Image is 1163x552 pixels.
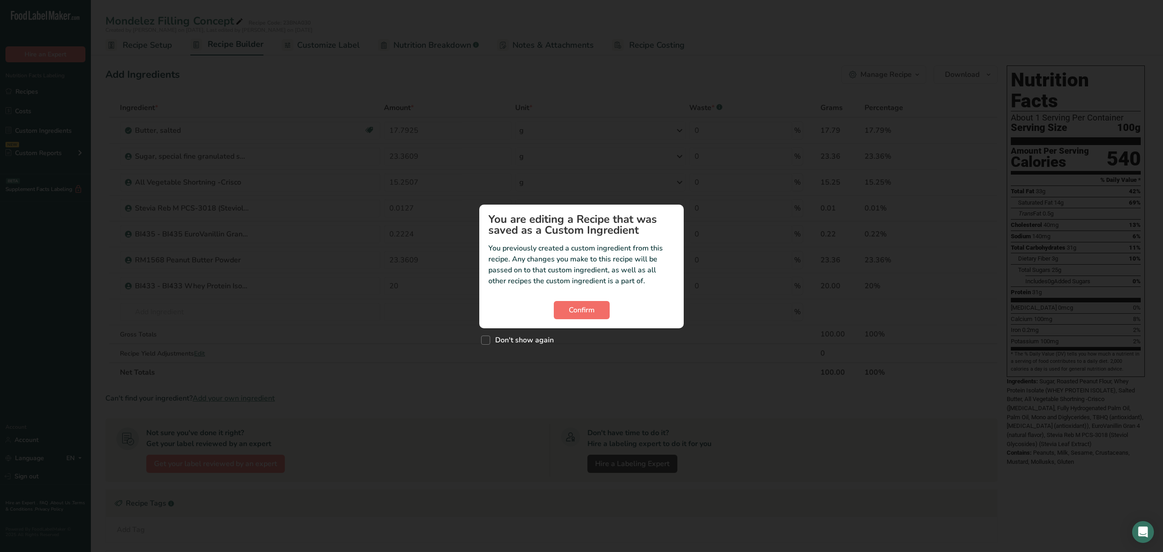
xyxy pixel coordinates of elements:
[1132,521,1154,543] div: Open Intercom Messenger
[488,243,675,286] p: You previously created a custom ingredient from this recipe. Any changes you make to this recipe ...
[490,336,554,345] span: Don't show again
[569,305,595,316] span: Confirm
[554,301,610,319] button: Confirm
[488,214,675,236] h1: You are editing a Recipe that was saved as a Custom Ingredient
